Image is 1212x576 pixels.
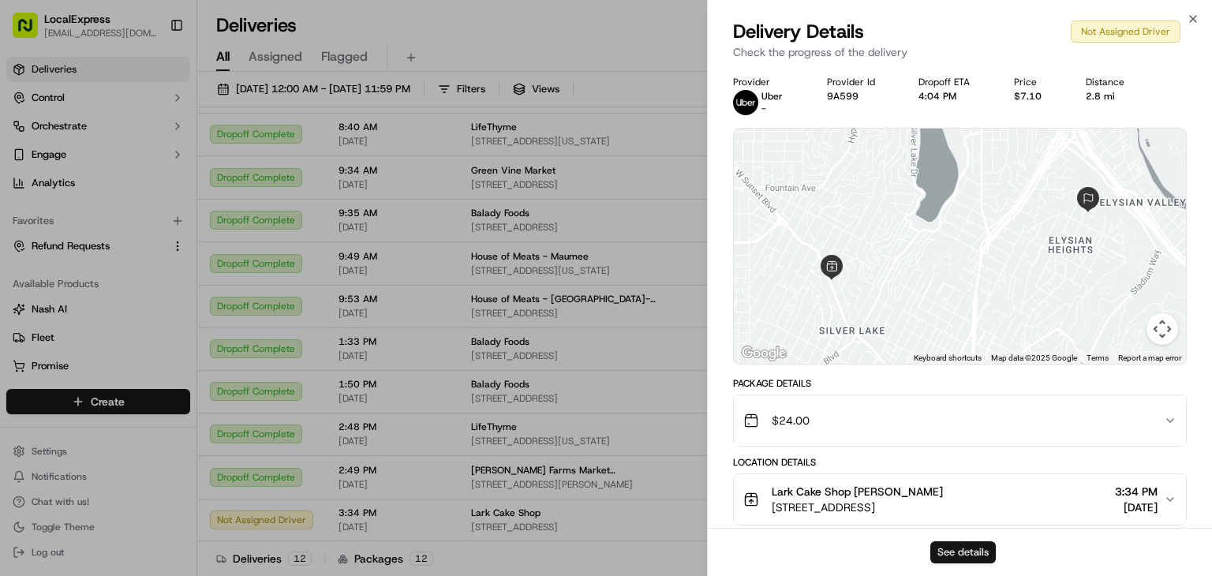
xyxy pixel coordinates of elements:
[772,413,810,428] span: $24.00
[914,353,982,364] button: Keyboard shortcuts
[1147,313,1178,345] button: Map camera controls
[9,346,127,374] a: 📗Knowledge Base
[16,353,28,366] div: 📗
[1087,353,1109,362] a: Terms (opens in new tab)
[49,244,128,256] span: [PERSON_NAME]
[991,353,1077,362] span: Map data ©2025 Google
[738,343,790,364] img: Google
[16,204,106,217] div: Past conversations
[32,352,121,368] span: Knowledge Base
[733,90,758,115] img: uber-new-logo.jpeg
[827,90,858,103] button: 9A599
[111,390,191,402] a: Powered byPylon
[1118,353,1181,362] a: Report a map error
[761,103,766,115] span: -
[71,166,217,178] div: We're available if you need us!
[1086,90,1143,103] div: 2.8 mi
[149,352,253,368] span: API Documentation
[127,346,260,374] a: 💻API Documentation
[918,90,989,103] div: 4:04 PM
[140,286,172,299] span: [DATE]
[32,245,44,257] img: 1736555255976-a54dd68f-1ca7-489b-9aae-adbdc363a1c4
[733,456,1187,469] div: Location Details
[131,244,137,256] span: •
[827,76,894,88] div: Provider Id
[41,101,284,118] input: Got a question? Start typing here...
[16,15,47,47] img: Nash
[1014,90,1060,103] div: $7.10
[131,286,137,299] span: •
[16,150,44,178] img: 1736555255976-a54dd68f-1ca7-489b-9aae-adbdc363a1c4
[33,150,62,178] img: 1755196953914-cd9d9cba-b7f7-46ee-b6f5-75ff69acacf5
[71,150,259,166] div: Start new chat
[16,229,41,254] img: Jandy Espique
[32,287,44,300] img: 1736555255976-a54dd68f-1ca7-489b-9aae-adbdc363a1c4
[918,76,989,88] div: Dropoff ETA
[140,244,172,256] span: [DATE]
[734,474,1186,525] button: Lark Cake Shop [PERSON_NAME][STREET_ADDRESS]3:34 PM[DATE]
[133,353,146,366] div: 💻
[772,484,943,499] span: Lark Cake Shop [PERSON_NAME]
[1115,484,1158,499] span: 3:34 PM
[733,377,1187,390] div: Package Details
[733,76,802,88] div: Provider
[733,44,1187,60] p: Check the progress of the delivery
[245,201,287,220] button: See all
[738,343,790,364] a: Open this area in Google Maps (opens a new window)
[733,19,864,44] span: Delivery Details
[761,90,783,103] p: Uber
[268,155,287,174] button: Start new chat
[49,286,128,299] span: [PERSON_NAME]
[157,391,191,402] span: Pylon
[930,541,996,563] button: See details
[1014,76,1060,88] div: Price
[1086,76,1143,88] div: Distance
[772,499,943,515] span: [STREET_ADDRESS]
[16,271,41,297] img: Liam S.
[734,395,1186,446] button: $24.00
[1115,499,1158,515] span: [DATE]
[16,62,287,88] p: Welcome 👋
